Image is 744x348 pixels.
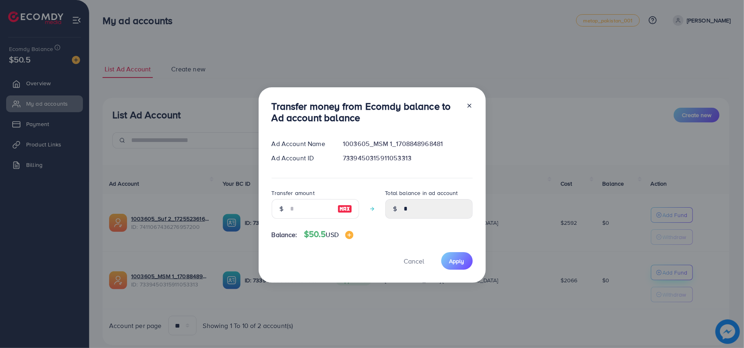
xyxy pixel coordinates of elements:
[337,204,352,214] img: image
[272,189,315,197] label: Transfer amount
[441,252,473,270] button: Apply
[272,230,297,239] span: Balance:
[336,153,479,163] div: 7339450315911053313
[449,257,465,265] span: Apply
[336,139,479,149] div: 1003605_MSM 1_1708848968481
[265,153,337,163] div: Ad Account ID
[272,100,460,124] h3: Transfer money from Ecomdy balance to Ad account balance
[326,230,339,239] span: USD
[345,231,353,239] img: image
[385,189,458,197] label: Total balance in ad account
[304,229,353,239] h4: $50.5
[265,139,337,149] div: Ad Account Name
[394,252,435,270] button: Cancel
[404,257,425,266] span: Cancel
